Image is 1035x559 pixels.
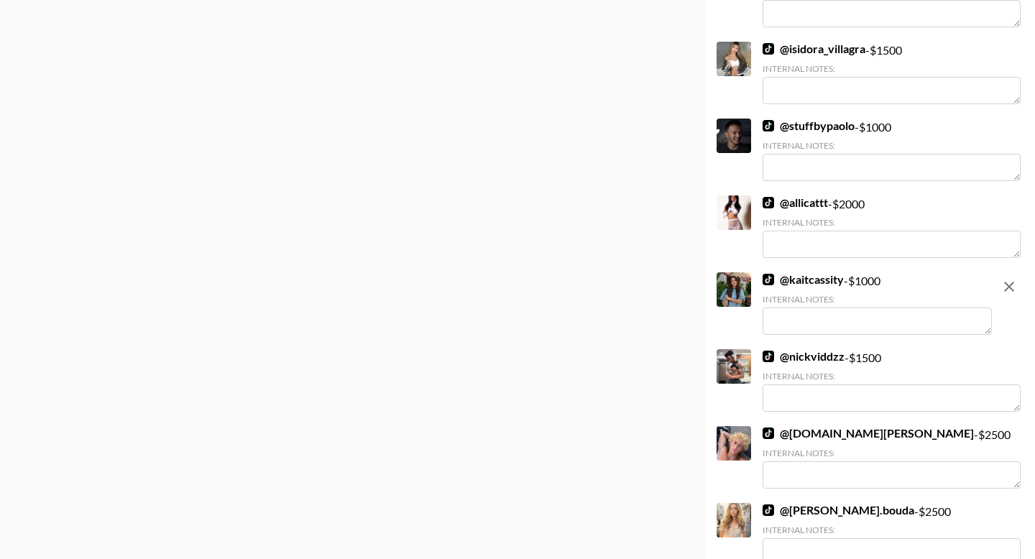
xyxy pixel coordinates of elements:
[763,217,1021,228] div: Internal Notes:
[763,371,1021,382] div: Internal Notes:
[763,351,774,362] img: TikTok
[763,426,1021,489] div: - $ 2500
[763,140,1021,151] div: Internal Notes:
[763,119,855,133] a: @stuffbypaolo
[763,272,992,335] div: - $ 1000
[763,504,774,516] img: TikTok
[763,503,914,517] a: @[PERSON_NAME].bouda
[763,63,1021,74] div: Internal Notes:
[763,349,1021,412] div: - $ 1500
[763,42,865,56] a: @isidora_villagra
[763,525,1021,535] div: Internal Notes:
[995,272,1023,301] button: remove
[763,294,992,305] div: Internal Notes:
[763,349,845,364] a: @nickviddzz
[763,195,1021,258] div: - $ 2000
[763,43,774,55] img: TikTok
[763,42,1021,104] div: - $ 1500
[763,120,774,131] img: TikTok
[763,448,1021,458] div: Internal Notes:
[763,426,974,440] a: @[DOMAIN_NAME][PERSON_NAME]
[763,272,844,287] a: @kaitcassity
[763,274,774,285] img: TikTok
[763,119,1021,181] div: - $ 1000
[763,197,774,208] img: TikTok
[763,195,828,210] a: @allicattt
[763,428,774,439] img: TikTok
